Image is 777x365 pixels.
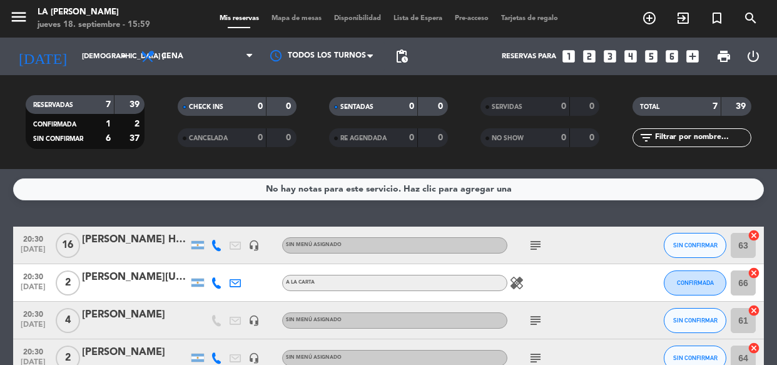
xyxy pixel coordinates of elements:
[106,100,111,109] strong: 7
[189,104,223,110] span: CHECK INS
[56,270,80,296] span: 2
[189,135,228,141] span: CANCELADA
[673,354,718,361] span: SIN CONFIRMAR
[135,120,142,128] strong: 2
[677,279,714,286] span: CONFIRMADA
[9,8,28,26] i: menu
[18,321,49,335] span: [DATE]
[589,102,597,111] strong: 0
[673,317,718,324] span: SIN CONFIRMAR
[82,232,188,248] div: [PERSON_NAME] HERMANOS
[129,134,142,143] strong: 37
[286,242,342,247] span: Sin menú asignado
[56,308,80,333] span: 4
[492,104,522,110] span: SERVIDAS
[492,135,524,141] span: NO SHOW
[38,19,150,31] div: jueves 18. septiembre - 15:59
[743,11,758,26] i: search
[495,15,564,22] span: Tarjetas de regalo
[640,104,659,110] span: TOTAL
[409,102,414,111] strong: 0
[642,11,657,26] i: add_circle_outline
[286,355,342,360] span: Sin menú asignado
[746,49,761,64] i: power_settings_new
[748,229,760,242] i: cancel
[713,102,718,111] strong: 7
[33,102,73,108] span: RESERVADAS
[622,48,639,64] i: looks_4
[33,136,83,142] span: SIN CONFIRMAR
[9,43,76,70] i: [DATE]
[387,15,449,22] span: Lista de Espera
[38,6,150,19] div: La [PERSON_NAME]
[438,102,445,111] strong: 0
[664,48,680,64] i: looks_6
[161,52,183,61] span: Cena
[18,231,49,245] span: 20:30
[286,102,293,111] strong: 0
[248,315,260,326] i: headset_mic
[643,48,659,64] i: looks_5
[449,15,495,22] span: Pre-acceso
[33,121,76,128] span: CONFIRMADA
[438,133,445,142] strong: 0
[82,344,188,361] div: [PERSON_NAME]
[328,15,387,22] span: Disponibilidad
[589,133,597,142] strong: 0
[654,131,751,145] input: Filtrar por nombre...
[340,135,387,141] span: RE AGENDADA
[748,342,760,354] i: cancel
[82,269,188,285] div: [PERSON_NAME][US_STATE]
[709,11,724,26] i: turned_in_not
[266,182,512,197] div: No hay notas para este servicio. Haz clic para agregar una
[56,233,80,258] span: 16
[748,267,760,279] i: cancel
[664,270,726,296] button: CONFIRMADA
[286,280,315,285] span: A LA CARTA
[602,48,618,64] i: looks_3
[129,100,142,109] strong: 39
[561,102,566,111] strong: 0
[509,275,524,290] i: healing
[258,133,263,142] strong: 0
[286,133,293,142] strong: 0
[18,283,49,297] span: [DATE]
[664,233,726,258] button: SIN CONFIRMAR
[528,313,543,328] i: subject
[684,48,701,64] i: add_box
[18,269,49,283] span: 20:30
[106,134,111,143] strong: 6
[18,306,49,321] span: 20:30
[409,133,414,142] strong: 0
[739,38,768,75] div: LOG OUT
[258,102,263,111] strong: 0
[561,48,577,64] i: looks_one
[9,8,28,31] button: menu
[676,11,691,26] i: exit_to_app
[502,53,556,61] span: Reservas para
[248,240,260,251] i: headset_mic
[106,120,111,128] strong: 1
[248,352,260,364] i: headset_mic
[716,49,731,64] span: print
[561,133,566,142] strong: 0
[340,104,373,110] span: SENTADAS
[286,317,342,322] span: Sin menú asignado
[394,49,409,64] span: pending_actions
[82,307,188,323] div: [PERSON_NAME]
[528,238,543,253] i: subject
[748,304,760,317] i: cancel
[18,245,49,260] span: [DATE]
[213,15,265,22] span: Mis reservas
[18,344,49,358] span: 20:30
[736,102,748,111] strong: 39
[639,130,654,145] i: filter_list
[581,48,597,64] i: looks_two
[673,242,718,249] span: SIN CONFIRMAR
[265,15,328,22] span: Mapa de mesas
[116,49,131,64] i: arrow_drop_down
[664,308,726,333] button: SIN CONFIRMAR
